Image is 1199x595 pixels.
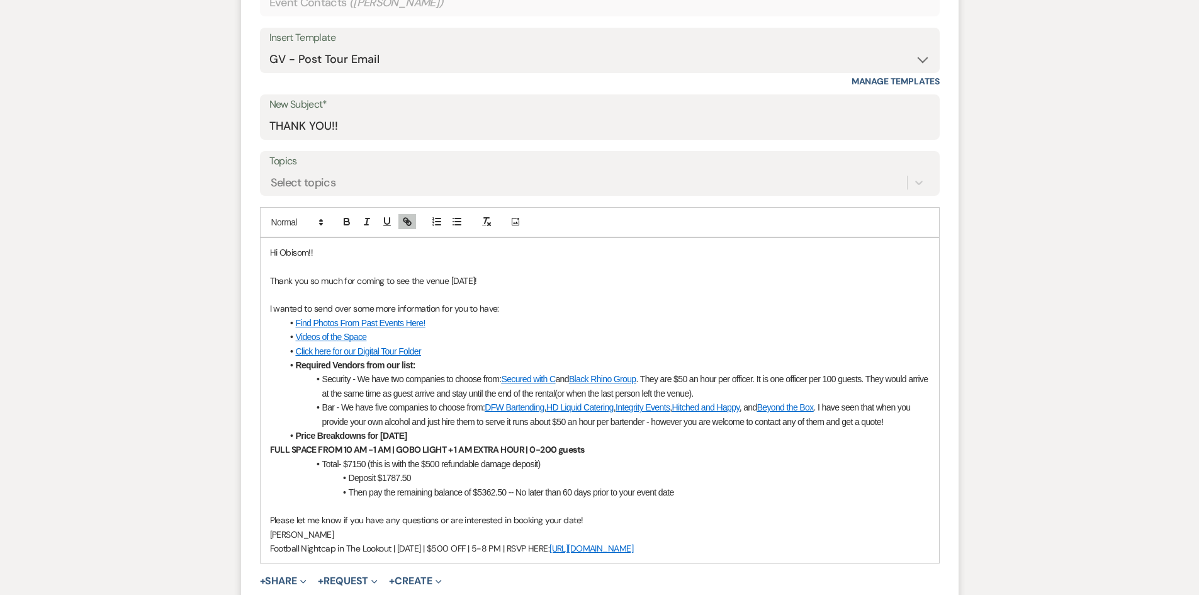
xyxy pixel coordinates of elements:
span: + [318,576,324,586]
a: Videos of the Space [296,332,367,342]
div: Insert Template [269,29,930,47]
button: Share [260,576,307,586]
a: [URL][DOMAIN_NAME] [549,543,633,554]
a: Find Photos From Past Events Here! [296,318,425,328]
span: Then pay the remaining balance of $5362.50 -- No later than 60 days prior to your event date [349,487,674,497]
a: DFW Bartending [485,402,544,412]
span: , and [740,402,757,412]
p: I wanted to send over some more information for you to have: [270,302,930,315]
span: . They are $50 an hour per officer. It is one officer per 100 guests. They would arrive at the sa... [322,374,930,398]
a: Beyond the Box [757,402,814,412]
a: Integrity Events [616,402,670,412]
p: [PERSON_NAME] [270,528,930,541]
label: Topics [269,152,930,171]
span: Bar - We have five companies to choose from: [322,402,485,412]
div: Select topics [271,174,336,191]
p: Thank you so much for coming to see the venue [DATE]! [270,274,930,288]
button: Request [318,576,378,586]
strong: Required Vendors from our list: [296,360,415,370]
span: + [260,576,266,586]
label: New Subject* [269,96,930,114]
button: Create [389,576,441,586]
span: Security - We have two companies to choose from: [322,374,502,384]
a: Hitched and Happy [672,402,740,412]
span: , [544,402,546,412]
span: Football Nightcap in The Lookout | [DATE] | $500 OFF | 5-8 PM | RSVP HERE: [270,543,550,554]
span: . I have seen that when you provide your own alcohol and just hire them to serve it runs about $5... [322,402,913,426]
span: + [389,576,395,586]
span: and [555,374,568,384]
a: Manage Templates [852,76,940,87]
span: , [614,402,616,412]
strong: Price Breakdowns for [DATE] [296,431,407,441]
span: Deposit $1787.50 [349,473,412,483]
p: Please let me know if you have any questions or are interested in booking your date! [270,513,930,527]
span: , [670,402,672,412]
span: Total- $7150 (this is with the $500 refundable damage deposit) [322,459,541,469]
a: Secured with C [501,374,555,384]
strong: FULL SPACE FROM 10 AM -1 AM | GOBO LIGHT + 1 AM EXTRA HOUR | 0-200 guests [270,444,585,455]
a: HD Liquid Catering [546,402,614,412]
p: Hi Obisom!! [270,246,930,259]
a: Black Rhino Group [569,374,636,384]
a: Click here for our Digital Tour Folder [296,346,422,356]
